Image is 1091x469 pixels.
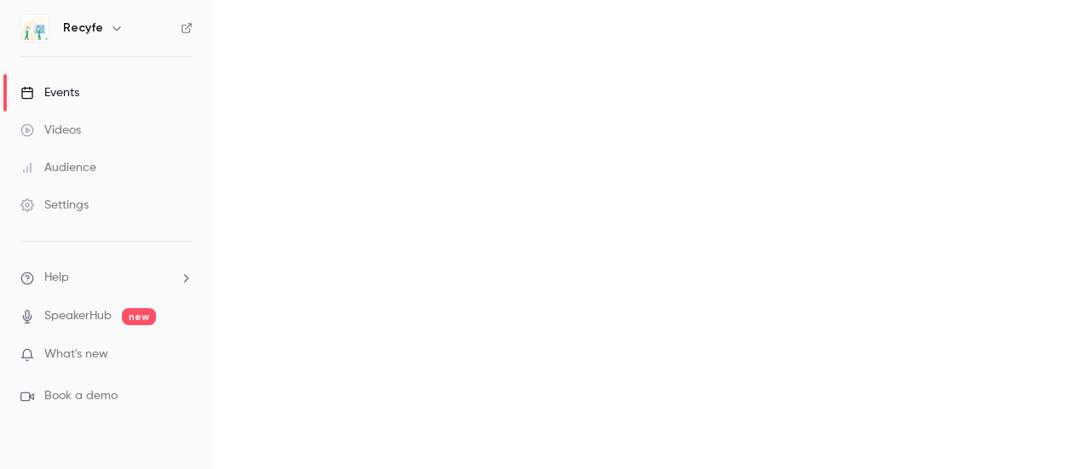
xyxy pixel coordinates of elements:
[44,387,118,405] span: Book a demo
[44,346,108,363] span: What's new
[20,269,193,287] li: help-dropdown-opener
[20,159,96,176] div: Audience
[44,269,69,287] span: Help
[20,84,79,101] div: Events
[63,20,103,37] h6: Recyfe
[122,308,156,325] span: new
[44,307,112,325] a: SpeakerHub
[20,197,89,214] div: Settings
[21,14,49,42] img: Recyfe
[20,122,81,139] div: Videos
